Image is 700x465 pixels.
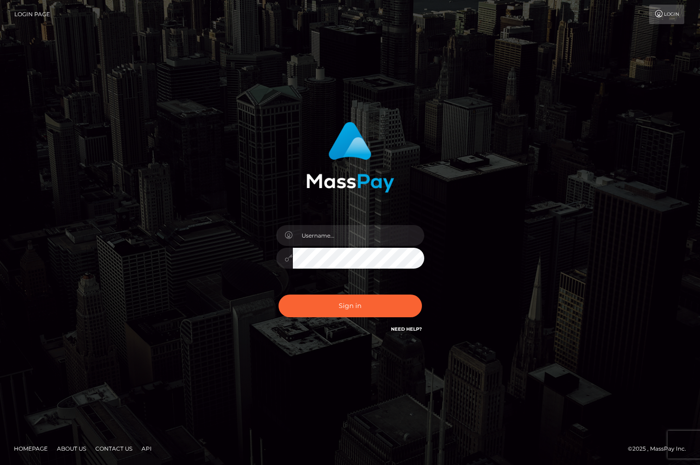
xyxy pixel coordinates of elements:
[14,5,50,24] a: Login Page
[628,444,693,454] div: © 2025 , MassPay Inc.
[10,441,51,456] a: Homepage
[391,326,422,332] a: Need Help?
[306,122,394,193] img: MassPay Login
[293,225,424,246] input: Username...
[92,441,136,456] a: Contact Us
[138,441,155,456] a: API
[53,441,90,456] a: About Us
[279,295,422,317] button: Sign in
[649,5,684,24] a: Login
